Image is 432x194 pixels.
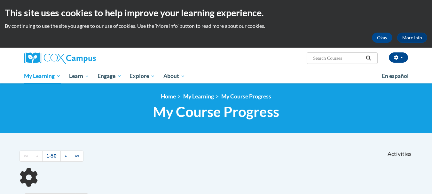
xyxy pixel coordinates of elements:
[20,151,32,162] a: Begining
[153,103,279,120] span: My Course Progress
[5,6,427,19] h2: This site uses cookies to help improve your learning experience.
[389,52,408,63] button: Account Settings
[36,153,38,159] span: «
[24,52,146,64] a: Cox Campus
[372,33,392,43] button: Okay
[388,151,412,158] span: Activities
[312,54,364,62] input: Search Courses
[163,72,185,80] span: About
[15,69,418,83] div: Main menu
[32,151,43,162] a: Previous
[65,69,93,83] a: Learn
[24,153,28,159] span: ««
[65,153,67,159] span: »
[382,73,409,79] span: En español
[221,93,271,100] a: My Course Progress
[130,72,155,80] span: Explore
[98,72,122,80] span: Engage
[24,52,96,64] img: Cox Campus
[183,93,214,100] a: My Learning
[60,151,71,162] a: Next
[159,69,189,83] a: About
[75,153,79,159] span: »»
[93,69,126,83] a: Engage
[24,72,61,80] span: My Learning
[20,69,65,83] a: My Learning
[69,72,89,80] span: Learn
[125,69,159,83] a: Explore
[378,69,413,83] a: En español
[161,93,176,100] a: Home
[5,22,427,29] p: By continuing to use the site you agree to our use of cookies. Use the ‘More info’ button to read...
[42,151,61,162] a: 1-50
[397,33,427,43] a: More Info
[71,151,83,162] a: End
[364,54,373,62] button: Search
